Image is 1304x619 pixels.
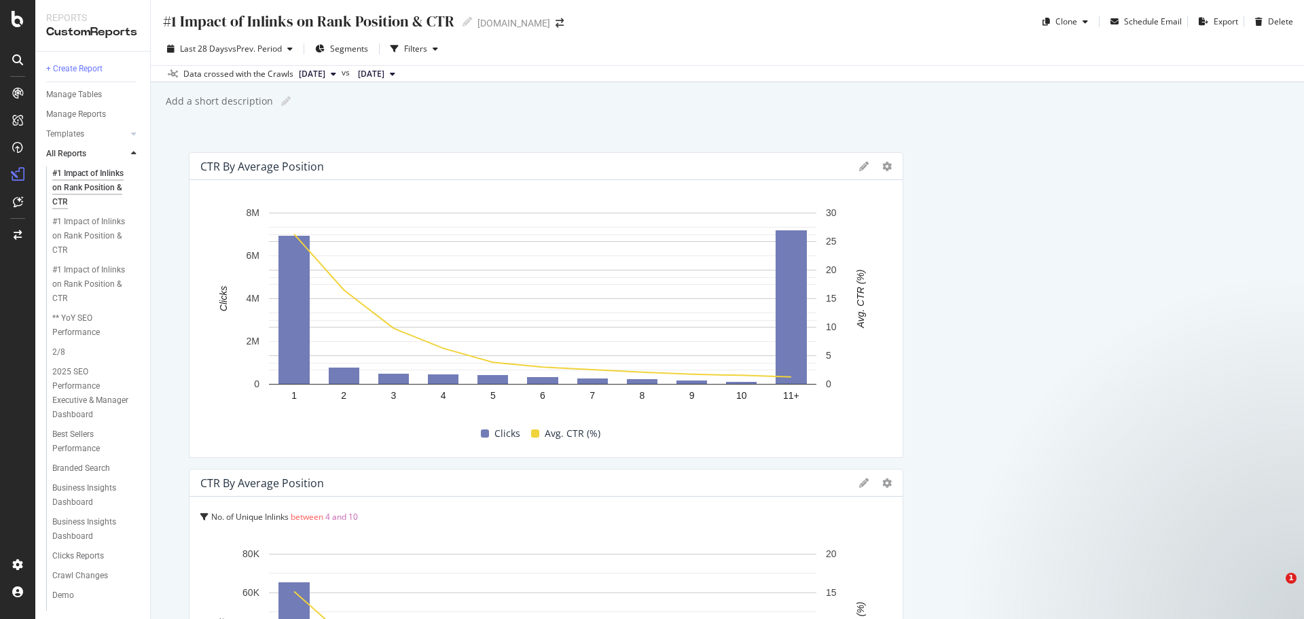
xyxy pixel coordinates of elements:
[254,379,259,390] text: 0
[46,147,86,161] div: All Reports
[46,127,84,141] div: Templates
[352,66,401,82] button: [DATE]
[826,549,837,560] text: 20
[826,322,837,333] text: 10
[52,215,134,258] div: #1 Impact of Inlinks on Rank Position & CTR
[590,390,595,401] text: 7
[200,206,885,421] svg: A chart.
[52,515,130,544] div: Business Insights Dashboard
[826,265,837,276] text: 20
[291,390,297,401] text: 1
[1214,16,1238,27] div: Export
[52,461,141,476] a: Branded Search
[330,43,368,54] span: Segments
[52,481,130,510] div: Business Insights Dashboard
[189,152,903,458] div: CTR By Average PositionA chart.ClicksAvg. CTR (%)
[494,425,520,442] span: Clicks
[52,263,134,306] div: #1 Impact of Inlinks on Rank Position & CTR
[358,68,384,80] span: 2025 Aug. 23rd
[52,166,134,209] div: #1 Impact of Inlinks on Rank Position & CTR
[385,38,443,60] button: Filters
[342,67,352,79] span: vs
[247,336,259,347] text: 2M
[52,481,141,510] a: Business Insights Dashboard
[52,365,141,422] a: 2025 SEO Performance Executive & Manager Dashboard
[1286,573,1297,584] span: 1
[46,62,103,76] div: + Create Report
[291,511,323,523] span: between
[826,208,837,219] text: 30
[200,160,324,173] div: CTR By Average Position
[556,18,564,28] div: arrow-right-arrow-left
[180,43,228,54] span: Last 28 Days
[477,16,550,30] div: [DOMAIN_NAME]
[46,107,106,122] div: Manage Reports
[639,390,645,401] text: 8
[247,251,259,262] text: 6M
[46,24,139,40] div: CustomReports
[46,88,102,102] div: Manage Tables
[200,476,324,490] div: CTR By Average Position
[52,549,104,563] div: Clicks Reports
[46,127,127,141] a: Templates
[52,166,141,209] a: #1 Impact of Inlinks on Rank Position & CTR
[391,390,397,401] text: 3
[52,569,108,583] div: Crawl Changes
[52,569,141,583] a: Crawl Changes
[299,68,325,80] span: 2025 Sep. 20th
[826,294,837,304] text: 15
[211,511,289,523] span: No. of Unique Inlinks
[162,38,298,60] button: Last 28 DaysvsPrev. Period
[855,270,866,329] text: Avg. CTR (%)
[293,66,342,82] button: [DATE]
[441,390,446,401] text: 4
[52,588,74,603] div: Demo
[1037,11,1093,33] button: Clone
[341,390,346,401] text: 2
[736,390,747,401] text: 10
[52,515,141,544] a: Business Insights Dashboard
[404,43,427,54] div: Filters
[52,427,129,456] div: Best Sellers Performance
[52,427,141,456] a: Best Sellers Performance
[826,379,831,390] text: 0
[826,351,831,361] text: 5
[162,11,454,32] div: #1 Impact of Inlinks on Rank Position & CTR
[242,549,260,560] text: 80K
[52,263,141,306] a: #1 Impact of Inlinks on Rank Position & CTR
[52,588,141,603] a: Demo
[826,236,837,247] text: 25
[826,587,837,598] text: 15
[247,294,259,304] text: 4M
[46,147,127,161] a: All Reports
[164,94,273,108] div: Add a short description
[310,38,374,60] button: Segments
[52,311,129,340] div: ** YoY SEO Performance
[52,311,141,340] a: ** YoY SEO Performance
[1124,16,1182,27] div: Schedule Email
[46,88,141,102] a: Manage Tables
[52,365,135,422] div: 2025 SEO Performance Executive & Manager Dashboard
[545,425,600,442] span: Avg. CTR (%)
[1105,11,1182,33] button: Schedule Email
[281,96,291,106] i: Edit report name
[46,62,141,76] a: + Create Report
[490,390,496,401] text: 5
[218,286,229,311] text: Clicks
[540,390,545,401] text: 6
[228,43,282,54] span: vs Prev. Period
[46,107,141,122] a: Manage Reports
[1055,16,1077,27] div: Clone
[1193,11,1238,33] button: Export
[463,17,472,26] i: Edit report name
[52,549,141,563] a: Clicks Reports
[783,390,799,401] text: 11+
[183,68,293,80] div: Data crossed with the Crawls
[52,345,65,359] div: 2/8
[1250,11,1293,33] button: Delete
[1258,573,1290,605] iframe: Intercom live chat
[325,511,358,523] span: 4 and 10
[247,208,259,219] text: 8M
[689,390,695,401] text: 9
